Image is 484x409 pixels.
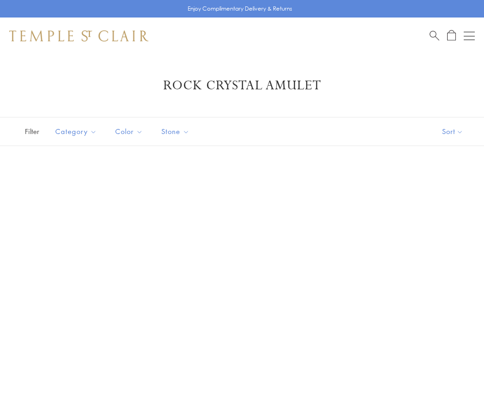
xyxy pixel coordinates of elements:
[108,121,150,142] button: Color
[447,30,456,41] a: Open Shopping Bag
[157,126,196,137] span: Stone
[430,30,439,41] a: Search
[421,117,484,146] button: Show sort by
[188,4,292,13] p: Enjoy Complimentary Delivery & Returns
[9,30,148,41] img: Temple St. Clair
[51,126,104,137] span: Category
[464,30,475,41] button: Open navigation
[111,126,150,137] span: Color
[154,121,196,142] button: Stone
[48,121,104,142] button: Category
[23,77,461,94] h1: Rock Crystal Amulet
